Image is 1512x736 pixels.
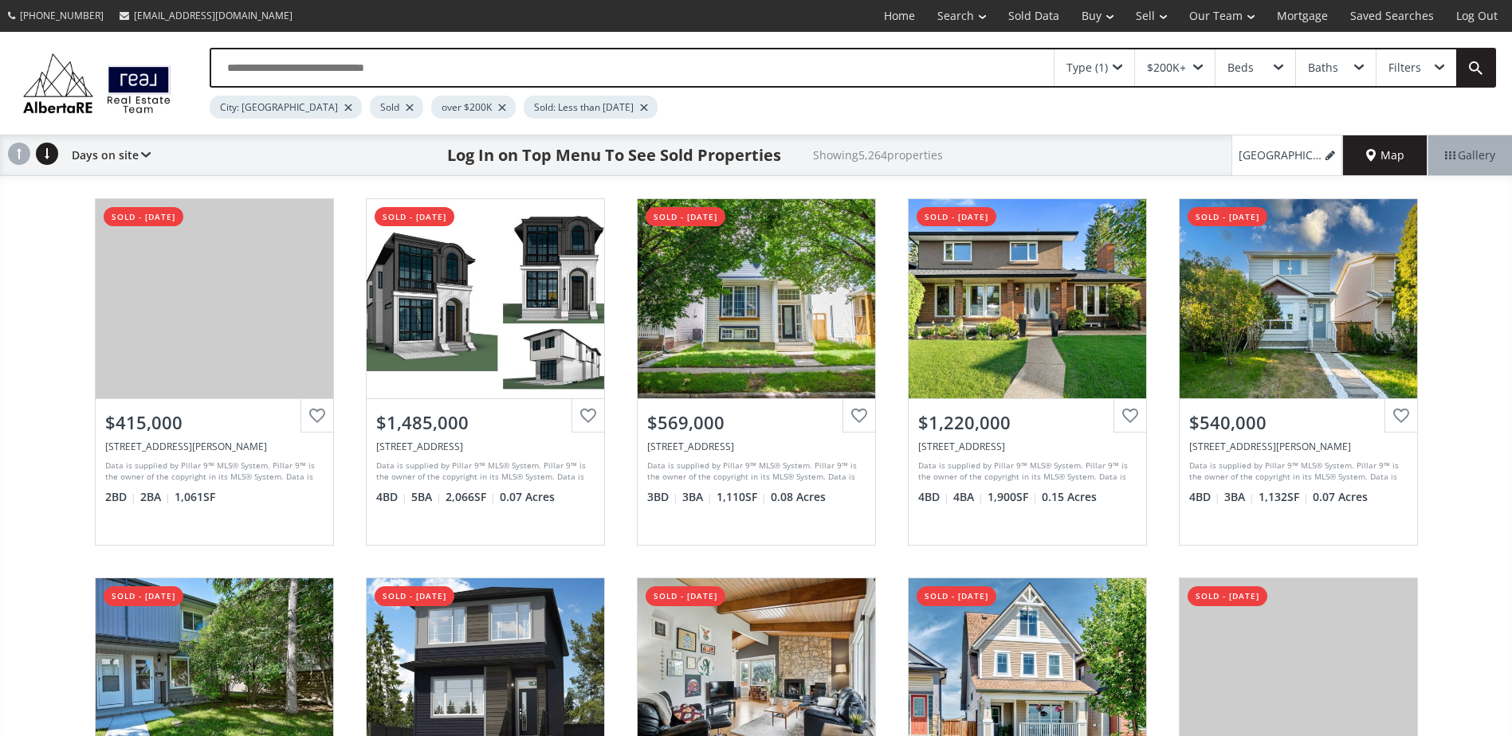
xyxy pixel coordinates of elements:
[970,670,1085,686] div: View Photos & Details
[1147,62,1186,73] div: $200K+
[1224,489,1255,505] span: 3 BA
[970,291,1085,307] div: View Photos & Details
[446,489,496,505] span: 2,066 SF
[647,460,862,483] div: Data is supplied by Pillar 9™ MLS® System. Pillar 9™ is the owner of the copyright in its MLS® Sy...
[134,9,293,22] span: [EMAIL_ADDRESS][DOMAIN_NAME]
[1231,135,1343,175] a: [GEOGRAPHIC_DATA], over $200K
[376,489,407,505] span: 4 BD
[431,96,516,119] div: over $200K
[157,291,272,307] div: View Photos & Details
[1042,489,1097,505] span: 0.15 Acres
[813,149,943,161] h2: Showing 5,264 properties
[370,96,423,119] div: Sold
[647,489,678,505] span: 3 BD
[647,440,866,453] div: 41 Inverness Park SE, Calgary, AB T2Z3E3
[428,670,543,686] div: View Photos & Details
[140,489,171,505] span: 2 BA
[1163,182,1434,562] a: sold - [DATE]$540,000[STREET_ADDRESS][PERSON_NAME]Data is supplied by Pillar 9™ MLS® System. Pill...
[20,9,104,22] span: [PHONE_NUMBER]
[428,291,543,307] div: View Photos & Details
[1366,147,1404,163] span: Map
[1428,135,1512,175] div: Gallery
[1259,489,1309,505] span: 1,132 SF
[918,489,949,505] span: 4 BD
[64,135,151,175] div: Days on site
[699,670,814,686] div: View Photos & Details
[157,670,272,686] div: View Photos & Details
[717,489,767,505] span: 1,110 SF
[79,182,350,562] a: sold - [DATE]$415,000[STREET_ADDRESS][PERSON_NAME]Data is supplied by Pillar 9™ MLS® System. Pill...
[376,460,591,483] div: Data is supplied by Pillar 9™ MLS® System. Pillar 9™ is the owner of the copyright in its MLS® Sy...
[647,410,866,435] div: $569,000
[1189,440,1408,453] div: 11 Erin Ridge Road SE, Calgary, AB T2B 2W2
[1241,670,1356,686] div: View Photos & Details
[447,144,781,166] h1: Log In on Top Menu To See Sold Properties
[918,460,1133,483] div: Data is supplied by Pillar 9™ MLS® System. Pillar 9™ is the owner of the copyright in its MLS® Sy...
[524,96,658,119] div: Sold: Less than [DATE]
[105,410,324,435] div: $415,000
[621,182,892,562] a: sold - [DATE]$569,000[STREET_ADDRESS]Data is supplied by Pillar 9™ MLS® System. Pillar 9™ is the ...
[105,460,320,483] div: Data is supplied by Pillar 9™ MLS® System. Pillar 9™ is the owner of the copyright in its MLS® Sy...
[1445,147,1495,163] span: Gallery
[500,489,555,505] span: 0.07 Acres
[699,291,814,307] div: View Photos & Details
[1308,62,1338,73] div: Baths
[1189,410,1408,435] div: $540,000
[892,182,1163,562] a: sold - [DATE]$1,220,000[STREET_ADDRESS]Data is supplied by Pillar 9™ MLS® System. Pillar 9™ is th...
[682,489,713,505] span: 3 BA
[210,96,362,119] div: City: [GEOGRAPHIC_DATA]
[105,440,324,453] div: 414 Meredith Road NE #101, Calgary, AB T2E5A6
[953,489,984,505] span: 4 BA
[1066,62,1108,73] div: Type (1)
[1313,489,1368,505] span: 0.07 Acres
[112,1,300,30] a: [EMAIL_ADDRESS][DOMAIN_NAME]
[1343,135,1428,175] div: Map
[1189,489,1220,505] span: 4 BD
[376,440,595,453] div: 4015 15A Street SW, Calgary, AB T2T 4C8
[1388,62,1421,73] div: Filters
[918,410,1137,435] div: $1,220,000
[771,489,826,505] span: 0.08 Acres
[988,489,1038,505] span: 1,900 SF
[16,49,178,117] img: Logo
[411,489,442,505] span: 5 BA
[350,182,621,562] a: sold - [DATE]$1,485,000[STREET_ADDRESS]Data is supplied by Pillar 9™ MLS® System. Pillar 9™ is th...
[1227,62,1254,73] div: Beds
[918,440,1137,453] div: 47 Lake Twintree Place SE, Calgary, AB T2J 2X4
[175,489,215,505] span: 1,061 SF
[1239,147,1322,163] span: [GEOGRAPHIC_DATA], over $200K
[376,410,595,435] div: $1,485,000
[1241,291,1356,307] div: View Photos & Details
[105,489,136,505] span: 2 BD
[1189,460,1404,483] div: Data is supplied by Pillar 9™ MLS® System. Pillar 9™ is the owner of the copyright in its MLS® Sy...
